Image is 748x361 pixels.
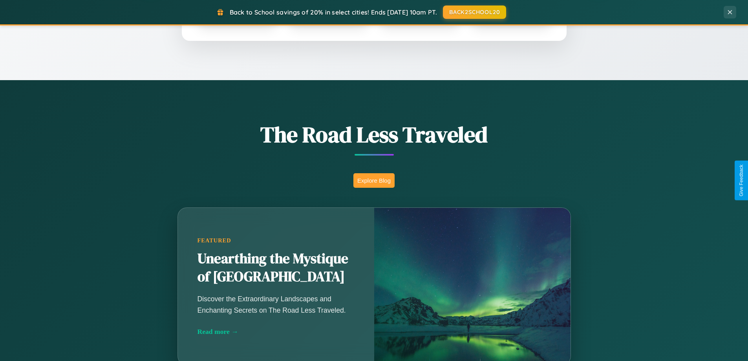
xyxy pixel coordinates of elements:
[198,237,355,244] div: Featured
[353,173,395,188] button: Explore Blog
[198,250,355,286] h2: Unearthing the Mystique of [GEOGRAPHIC_DATA]
[443,5,506,19] button: BACK2SCHOOL20
[198,328,355,336] div: Read more →
[230,8,437,16] span: Back to School savings of 20% in select cities! Ends [DATE] 10am PT.
[198,293,355,315] p: Discover the Extraordinary Landscapes and Enchanting Secrets on The Road Less Traveled.
[139,119,610,150] h1: The Road Less Traveled
[739,165,744,196] div: Give Feedback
